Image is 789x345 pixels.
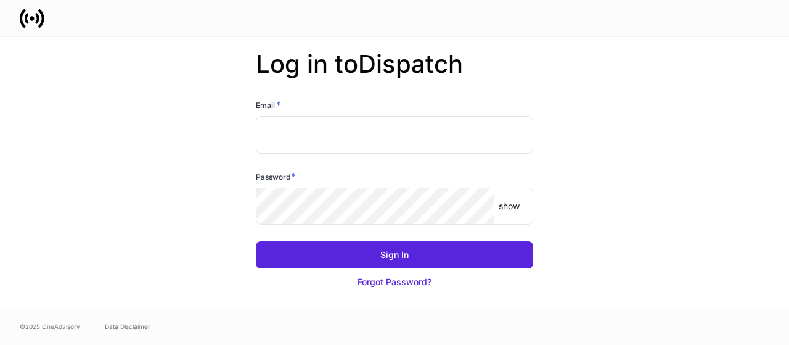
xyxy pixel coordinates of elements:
[256,99,280,111] h6: Email
[256,268,533,296] button: Forgot Password?
[256,241,533,268] button: Sign In
[380,249,409,261] div: Sign In
[499,200,520,212] p: show
[20,322,80,331] span: © 2025 OneAdvisory
[358,276,431,288] div: Forgot Password?
[256,49,533,99] h2: Log in to Dispatch
[256,170,296,183] h6: Password
[105,322,150,331] a: Data Disclaimer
